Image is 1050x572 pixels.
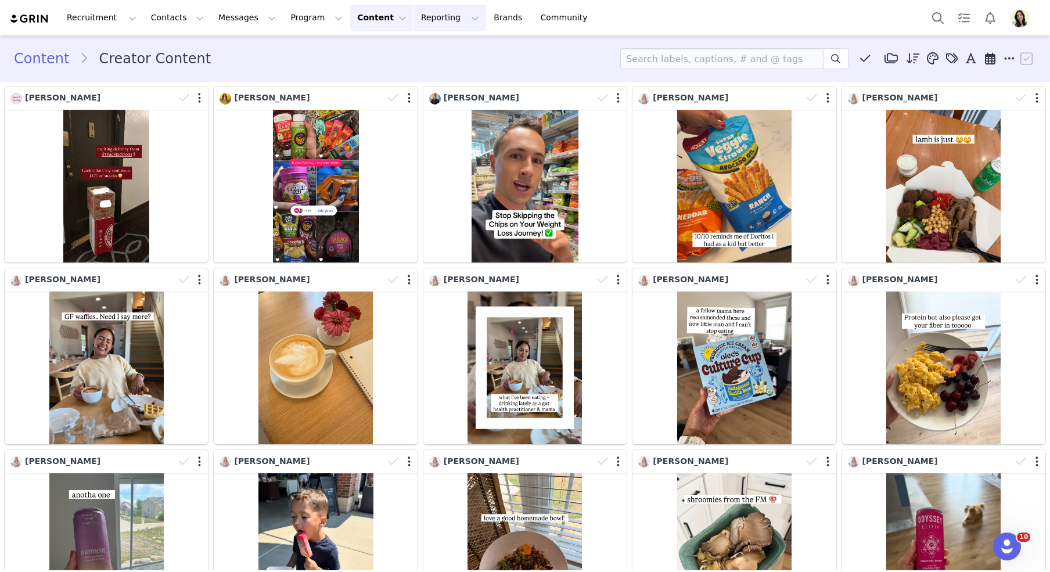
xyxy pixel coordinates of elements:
[848,275,860,286] img: adbc9b7e-d3ee-4cc4-b0c2-a9fcece93b5c.jpg
[534,5,600,31] a: Community
[620,48,824,69] input: Search labels, captions, # and @ tags
[429,456,441,467] img: adbc9b7e-d3ee-4cc4-b0c2-a9fcece93b5c.jpg
[144,5,211,31] button: Contacts
[25,93,100,102] span: [PERSON_NAME]
[211,5,283,31] button: Messages
[862,456,938,466] span: [PERSON_NAME]
[653,275,728,284] span: [PERSON_NAME]
[220,93,231,105] img: 8c3559a4-a511-45b0-a84b-4862106b4e95.jpg
[25,456,100,466] span: [PERSON_NAME]
[848,456,860,467] img: adbc9b7e-d3ee-4cc4-b0c2-a9fcece93b5c.jpg
[14,48,80,69] a: Content
[993,533,1021,560] iframe: Intercom live chat
[220,275,231,286] img: adbc9b7e-d3ee-4cc4-b0c2-a9fcece93b5c.jpg
[653,93,728,102] span: [PERSON_NAME]
[10,456,22,467] img: adbc9b7e-d3ee-4cc4-b0c2-a9fcece93b5c.jpg
[925,5,951,31] button: Search
[638,93,650,105] img: adbc9b7e-d3ee-4cc4-b0c2-a9fcece93b5c.jpg
[1004,9,1041,27] button: Profile
[977,5,1003,31] button: Notifications
[444,275,519,284] span: [PERSON_NAME]
[1011,9,1029,27] img: 3b202c0c-3db6-44bc-865e-9d9e82436fb1.png
[414,5,486,31] button: Reporting
[862,275,938,284] span: [PERSON_NAME]
[444,93,519,102] span: [PERSON_NAME]
[951,5,977,31] a: Tasks
[60,5,143,31] button: Recruitment
[653,456,728,466] span: [PERSON_NAME]
[25,275,100,284] span: [PERSON_NAME]
[283,5,350,31] button: Program
[234,93,310,102] span: [PERSON_NAME]
[429,93,441,105] img: 5410b033-04b7-4a55-98bf-802821244724--s.jpg
[638,275,650,286] img: adbc9b7e-d3ee-4cc4-b0c2-a9fcece93b5c.jpg
[234,275,310,284] span: [PERSON_NAME]
[848,93,860,105] img: adbc9b7e-d3ee-4cc4-b0c2-a9fcece93b5c.jpg
[10,93,22,105] img: 855f2585-aa4d-434b-bc95-26e8cf99f613.jpg
[638,456,650,467] img: adbc9b7e-d3ee-4cc4-b0c2-a9fcece93b5c.jpg
[9,13,50,24] img: grin logo
[429,275,441,286] img: adbc9b7e-d3ee-4cc4-b0c2-a9fcece93b5c.jpg
[220,456,231,467] img: adbc9b7e-d3ee-4cc4-b0c2-a9fcece93b5c.jpg
[10,275,22,286] img: adbc9b7e-d3ee-4cc4-b0c2-a9fcece93b5c.jpg
[234,456,310,466] span: [PERSON_NAME]
[862,93,938,102] span: [PERSON_NAME]
[444,456,519,466] span: [PERSON_NAME]
[1017,533,1030,542] span: 10
[350,5,413,31] button: Content
[487,5,533,31] a: Brands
